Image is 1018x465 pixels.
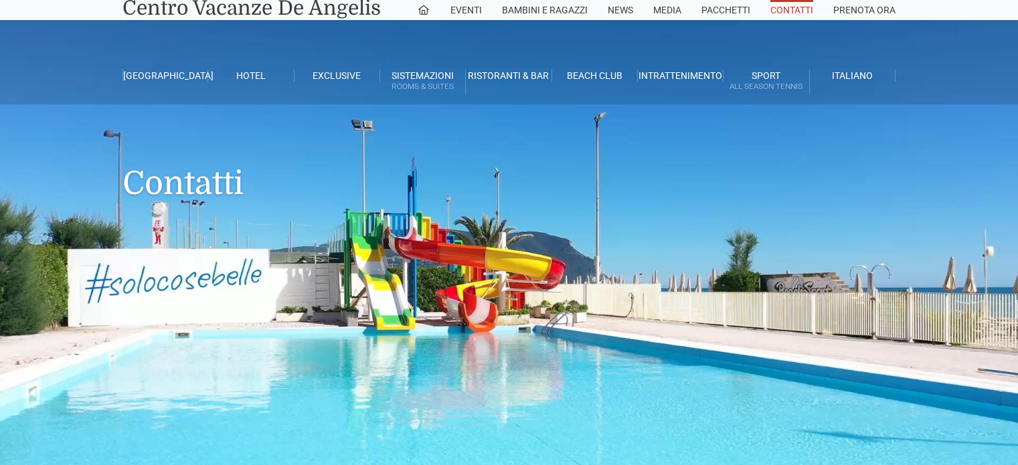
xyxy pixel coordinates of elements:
a: Hotel [208,70,294,82]
a: SistemazioniRooms & Suites [380,70,466,94]
a: Italiano [810,70,896,82]
h1: Contatti [122,104,896,222]
a: Beach Club [552,70,638,82]
a: Exclusive [294,70,380,82]
a: Ristoranti & Bar [466,70,552,82]
a: [GEOGRAPHIC_DATA] [122,70,208,82]
a: SportAll Season Tennis [724,70,809,94]
a: Intrattenimento [638,70,724,82]
small: Rooms & Suites [380,80,465,93]
small: All Season Tennis [724,80,809,93]
span: Italiano [832,70,873,81]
